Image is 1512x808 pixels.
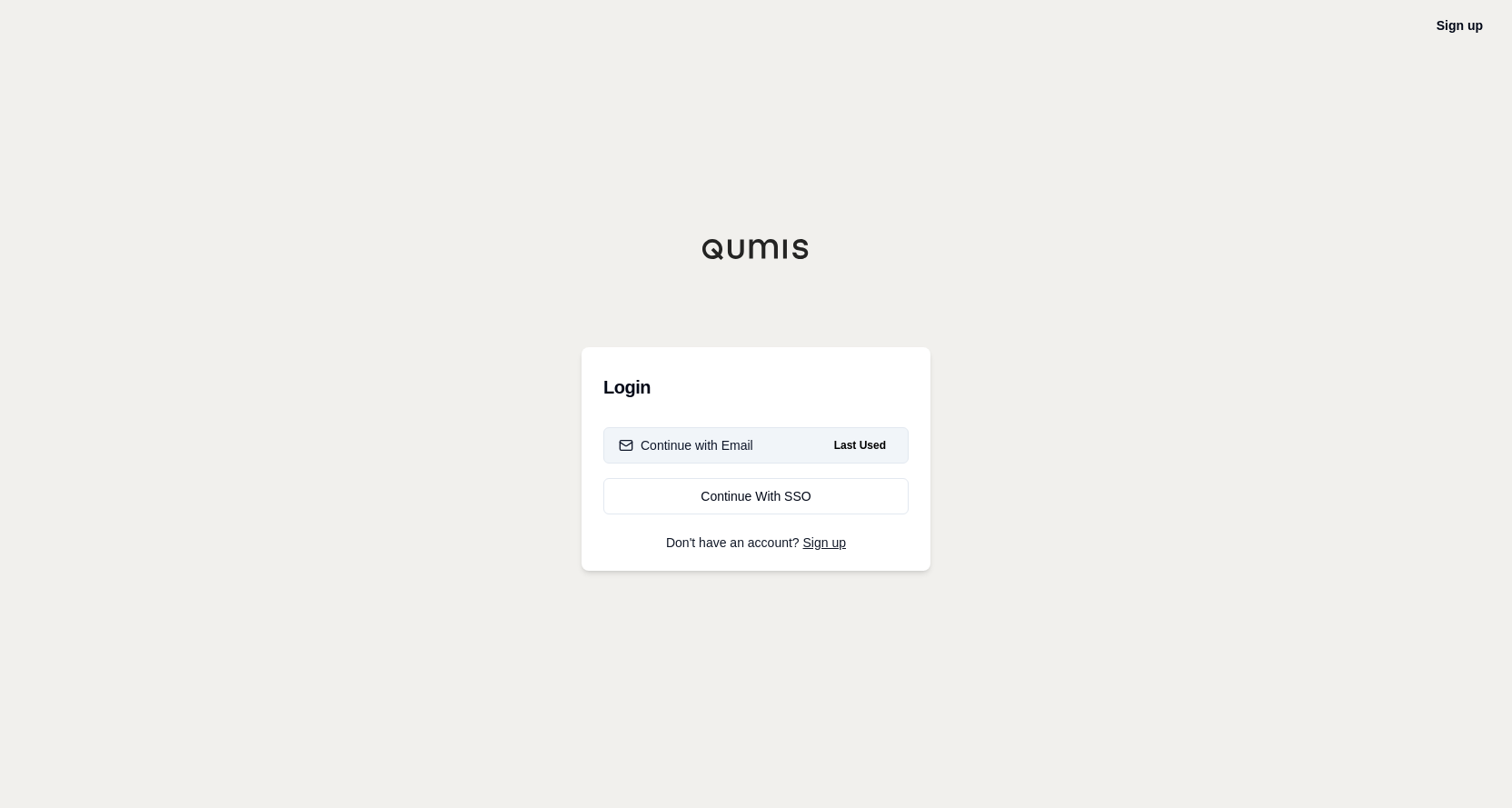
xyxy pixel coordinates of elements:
[701,238,811,260] img: Qumis
[827,434,893,456] span: Last Used
[603,369,909,405] h3: Login
[603,536,909,549] p: Don't have an account?
[803,535,846,550] a: Sign up
[603,427,909,464] button: Continue with EmailLast Used
[603,478,909,514] a: Continue With SSO
[619,487,893,505] div: Continue With SSO
[1437,18,1483,33] a: Sign up
[619,436,753,454] div: Continue with Email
